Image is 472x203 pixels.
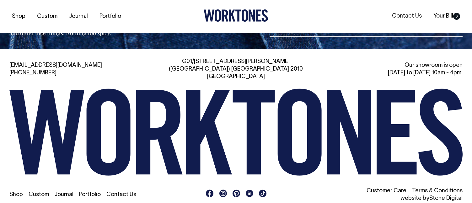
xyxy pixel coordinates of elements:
[9,70,56,76] a: [PHONE_NUMBER]
[367,188,406,194] a: Customer Care
[412,188,463,194] a: Terms & Conditions
[431,11,463,21] a: Your Bill0
[9,11,28,22] a: Shop
[67,11,90,22] a: Journal
[79,192,101,197] a: Portfolio
[35,11,60,22] a: Custom
[29,192,49,197] a: Custom
[9,63,102,68] a: [EMAIL_ADDRESS][DOMAIN_NAME]
[106,192,136,197] a: Contact Us
[97,11,124,22] a: Portfolio
[429,196,463,201] a: Stone Digital
[55,192,73,197] a: Journal
[318,195,463,202] li: website by
[9,192,23,197] a: Shop
[389,11,424,21] a: Contact Us
[453,13,460,20] span: 0
[318,62,463,77] div: Our showroom is open [DATE] to [DATE] 10am - 4pm.
[164,58,308,81] div: G01/[STREET_ADDRESS][PERSON_NAME] ([GEOGRAPHIC_DATA]) [GEOGRAPHIC_DATA] 2010 [GEOGRAPHIC_DATA]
